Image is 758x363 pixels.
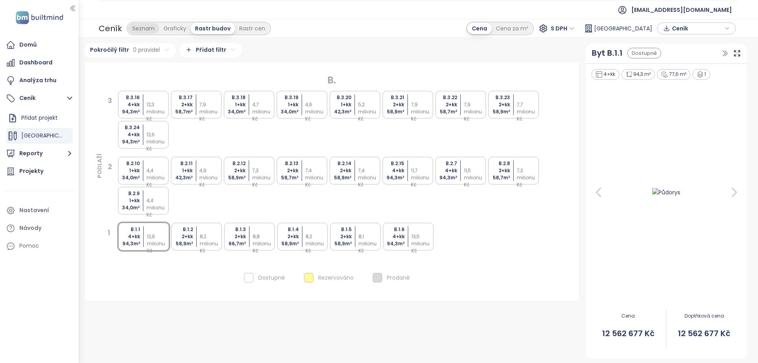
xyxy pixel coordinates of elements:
font: 34,0 [122,204,133,211]
font: 58,7 [493,174,503,181]
font: m² [133,108,140,115]
font: 94,3 [122,138,133,145]
font: 66,7 [229,240,239,247]
font: B.3.23 [495,94,510,101]
font: 7,3 milionu Kč [517,167,535,188]
font: 77,6 m² [669,71,686,77]
font: 2+kk [182,233,193,240]
font: 7,9 milionu Kč [199,101,218,122]
font: B.3.22 [443,94,457,101]
font: m² [398,240,405,247]
font: Cena [472,24,487,32]
a: Analýza trhu [4,73,75,88]
font: 2+kk [235,233,246,240]
font: 4+kk [128,233,140,240]
font: m² [450,108,457,115]
font: m² [186,240,193,247]
font: 1+kk [341,101,351,108]
font: B.2.13 [285,160,298,167]
font: Ceník [99,23,122,34]
button: Ceník [4,90,75,106]
font: B.2.14 [338,160,351,167]
font: Rezervováno [318,274,354,282]
font: Byt [592,47,605,58]
font: 8,2 milionu Kč [306,233,324,254]
font: m² [133,174,140,181]
font: 1 [704,71,706,77]
font: m² [398,174,404,181]
font: 2+kk [340,167,351,174]
font: 2+kk [340,233,352,240]
font: 34,0 [228,108,239,115]
font: 42,3 [334,108,345,115]
font: 2+kk [287,233,299,240]
font: 11,5 milionu Kč [464,167,482,188]
button: Reporty [4,146,75,162]
font: 8,1 milionu Kč [358,233,377,254]
font: 11,7 milionu Kč [411,167,429,188]
font: Přidat projekt [21,114,58,122]
span: S DPH [551,23,574,34]
font: Reporty [19,149,43,157]
font: 1+kk [129,197,140,204]
font: B.1.6 [394,226,405,233]
font: 34,0 [281,108,292,115]
font: 13,5 milionu Kč [411,233,430,254]
a: Domů [4,37,75,53]
font: m² [345,174,351,181]
font: 94,3 m² [633,71,651,77]
font: Pomoc [19,242,39,250]
font: 2+kk [393,101,404,108]
font: 2+kk [181,101,193,108]
font: 8,8 milionu Kč [253,233,271,254]
font: B.3.21 [391,94,404,101]
font: 2+kk [499,101,510,108]
font: 58,9 [387,108,398,115]
font: 1+kk [182,167,193,174]
font: m² [450,174,457,181]
font: B.1.3 [235,226,246,233]
font: Nastavení [19,206,49,214]
font: 94,3 [439,174,450,181]
div: Rastr cen [235,23,270,34]
font: 2+kk [287,167,298,174]
font: Pokročilý filtr [90,46,129,54]
font: 58,9 [334,174,345,181]
font: B.3.20 [337,94,351,101]
font: 94,3 [122,240,133,247]
font: B.2.9 [128,190,140,197]
font: B.1.4 [288,226,299,233]
font: Seznam [132,24,155,32]
font: [GEOGRAPHIC_DATA] [21,132,79,139]
font: 94,3 [387,174,398,181]
font: 12 562 677 Kč [678,328,730,339]
font: m² [345,240,352,247]
font: m² [398,108,404,115]
div: Cena [467,23,492,34]
font: 4,4 milionu Kč [146,167,165,188]
img: Půdorys [644,186,689,199]
font: B.3.16 [126,94,140,101]
div: [GEOGRAPHIC_DATA] [6,128,73,144]
font: Rastr cen [239,24,265,32]
font: 42,3 [175,174,186,181]
font: 58,9 [228,174,239,181]
font: 12 562 677 Kč [602,328,655,339]
font: Ceník [672,24,688,32]
font: Rastr budov [195,24,231,32]
font: B.2.8 [499,160,510,167]
font: m² [292,174,298,181]
font: m² [345,108,351,115]
font: m² [503,108,510,115]
a: Dashboard [4,55,75,71]
font: 7,3 milionu Kč [252,167,270,188]
font: 7,9 milionu Kč [464,101,482,122]
img: logo [13,9,66,26]
font: Dostupné [258,274,285,282]
div: Graficky [159,23,191,34]
font: 58,7 [281,174,292,181]
font: 2+kk [499,167,510,174]
font: 4+kk [392,167,404,174]
font: 3 [108,96,112,105]
font: m² [239,174,246,181]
